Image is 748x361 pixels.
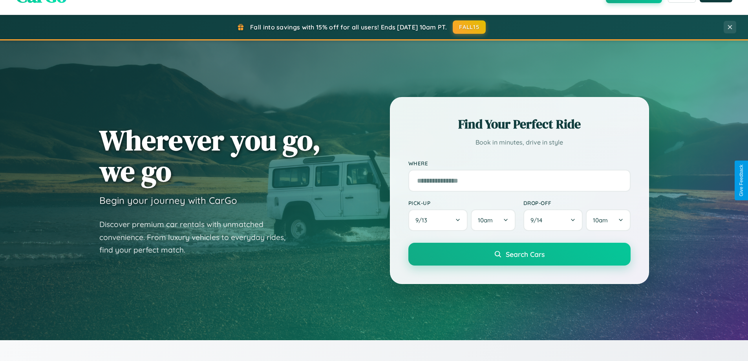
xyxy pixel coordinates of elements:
button: 9/13 [408,209,468,231]
span: Fall into savings with 15% off for all users! Ends [DATE] 10am PT. [250,23,447,31]
p: Book in minutes, drive in style [408,137,631,148]
button: 9/14 [523,209,583,231]
button: 10am [586,209,630,231]
span: 10am [478,216,493,224]
p: Discover premium car rentals with unmatched convenience. From luxury vehicles to everyday rides, ... [99,218,296,257]
span: 9 / 13 [415,216,431,224]
label: Pick-up [408,200,516,206]
h2: Find Your Perfect Ride [408,115,631,133]
h3: Begin your journey with CarGo [99,194,237,206]
div: Give Feedback [739,165,744,196]
label: Where [408,160,631,167]
h1: Wherever you go, we go [99,125,321,187]
button: FALL15 [453,20,486,34]
button: Search Cars [408,243,631,266]
span: 10am [593,216,608,224]
span: Search Cars [506,250,545,258]
span: 9 / 14 [530,216,546,224]
label: Drop-off [523,200,631,206]
button: 10am [471,209,515,231]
